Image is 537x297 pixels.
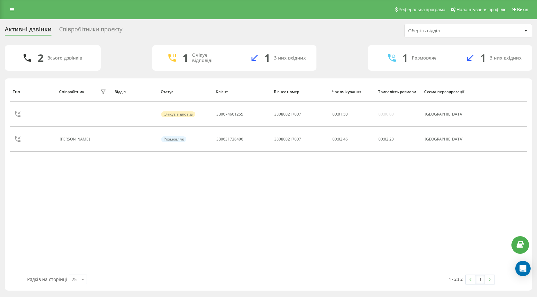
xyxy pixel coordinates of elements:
[425,137,477,141] div: [GEOGRAPHIC_DATA]
[408,28,485,34] div: Оберіть відділ
[389,136,394,142] span: 23
[161,90,210,94] div: Статус
[475,275,485,284] a: 1
[480,52,486,64] div: 1
[424,90,478,94] div: Схема переадресації
[402,52,408,64] div: 1
[38,52,43,64] div: 2
[332,112,348,116] div: : :
[412,55,436,61] div: Розмовляє
[332,137,372,141] div: 00:02:46
[5,26,51,36] div: Активні дзвінки
[216,112,243,116] div: 380674661255
[59,90,84,94] div: Співробітник
[216,90,268,94] div: Клієнт
[399,7,446,12] span: Реферальна програма
[274,90,326,94] div: Бізнес номер
[456,7,506,12] span: Налаштування профілю
[13,90,53,94] div: Тип
[332,90,372,94] div: Час очікування
[378,137,394,141] div: : :
[59,26,122,36] div: Співробітники проєкту
[378,90,418,94] div: Тривалість розмови
[27,276,67,282] span: Рядків на сторінці
[114,90,155,94] div: Відділ
[216,137,243,141] div: 380631738406
[274,112,301,116] div: 380800217007
[264,52,270,64] div: 1
[161,111,195,117] div: Очікує відповіді
[47,55,82,61] div: Всього дзвінків
[384,136,388,142] span: 02
[490,55,522,61] div: З них вхідних
[517,7,528,12] span: Вихід
[60,137,91,141] div: [PERSON_NAME]
[343,111,348,117] span: 50
[515,261,531,276] div: Open Intercom Messenger
[378,136,383,142] span: 00
[192,52,224,63] div: Очікує відповіді
[72,276,77,283] div: 25
[332,111,337,117] span: 00
[338,111,342,117] span: 01
[425,112,477,116] div: [GEOGRAPHIC_DATA]
[449,276,463,282] div: 1 - 2 з 2
[183,52,188,64] div: 1
[378,112,394,116] div: 00:00:00
[274,137,301,141] div: 380800217007
[161,136,186,142] div: Розмовляє
[274,55,306,61] div: З них вхідних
